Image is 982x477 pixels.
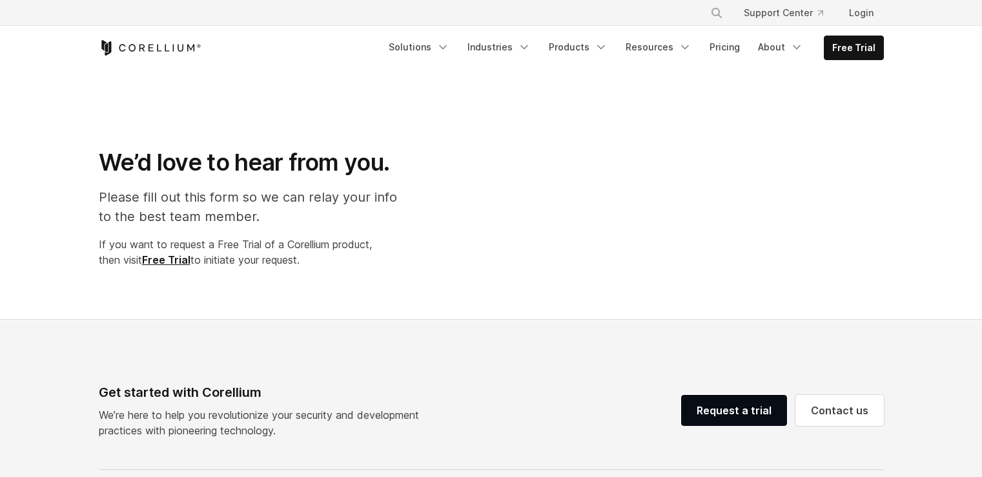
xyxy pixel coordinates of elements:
h1: We’d love to hear from you. [99,148,411,177]
a: Support Center [733,1,834,25]
p: Please fill out this form so we can relay your info to the best team member. [99,187,411,226]
p: If you want to request a Free Trial of a Corellium product, then visit to initiate your request. [99,237,411,268]
a: Free Trial [142,253,190,266]
a: Industries [460,36,538,59]
a: About [750,36,811,59]
p: We’re here to help you revolutionize your security and development practices with pioneering tech... [99,407,429,438]
button: Search [705,1,728,25]
a: Solutions [381,36,457,59]
a: Free Trial [824,36,883,59]
a: Contact us [795,395,884,426]
div: Navigation Menu [381,36,884,60]
a: Login [839,1,884,25]
a: Corellium Home [99,40,201,56]
div: Get started with Corellium [99,383,429,402]
a: Resources [618,36,699,59]
a: Pricing [702,36,748,59]
div: Navigation Menu [695,1,884,25]
a: Products [541,36,615,59]
a: Request a trial [681,395,787,426]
